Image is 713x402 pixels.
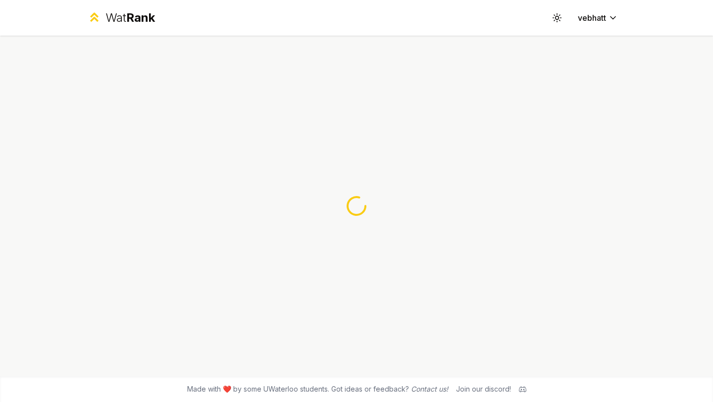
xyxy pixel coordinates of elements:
[578,12,606,24] span: vebhatt
[126,10,155,25] span: Rank
[411,385,448,393] a: Contact us!
[187,384,448,394] span: Made with ❤️ by some UWaterloo students. Got ideas or feedback?
[105,10,155,26] div: Wat
[87,10,155,26] a: WatRank
[456,384,511,394] div: Join our discord!
[570,9,626,27] button: vebhatt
